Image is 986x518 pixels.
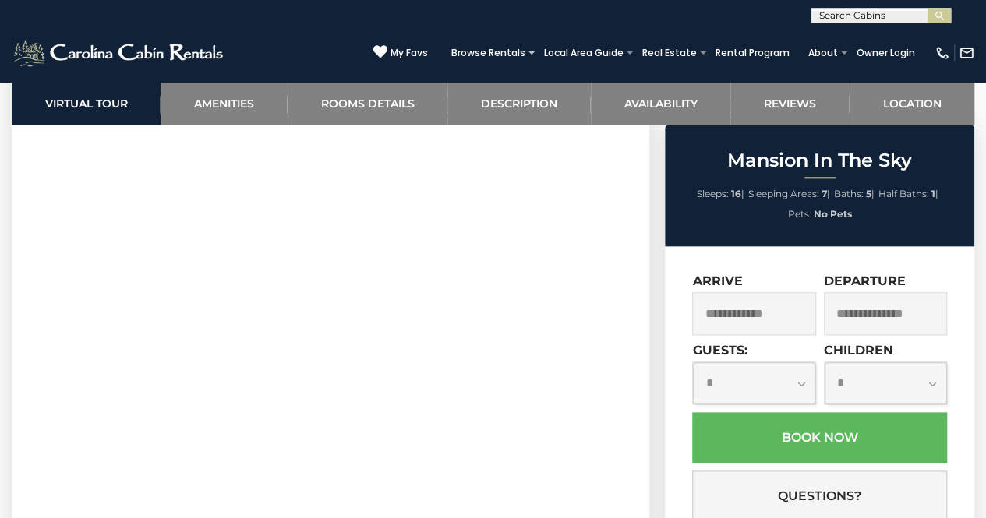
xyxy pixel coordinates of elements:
[748,184,830,204] li: |
[878,184,938,204] li: |
[788,208,811,220] span: Pets:
[824,273,906,288] label: Departure
[692,343,747,358] label: Guests:
[834,184,875,204] li: |
[697,188,729,199] span: Sleeps:
[935,45,950,61] img: phone-regular-white.png
[814,208,852,220] strong: No Pets
[536,42,631,64] a: Local Area Guide
[931,188,935,199] strong: 1
[731,188,741,199] strong: 16
[669,150,970,171] h2: Mansion In The Sky
[12,82,161,125] a: Virtual Tour
[697,184,744,204] li: |
[12,37,228,69] img: White-1-2.png
[708,42,797,64] a: Rental Program
[634,42,705,64] a: Real Estate
[692,412,947,463] button: Book Now
[730,82,849,125] a: Reviews
[748,188,819,199] span: Sleeping Areas:
[959,45,974,61] img: mail-regular-white.png
[373,44,428,61] a: My Favs
[444,42,533,64] a: Browse Rentals
[878,188,929,199] span: Half Baths:
[391,46,428,60] span: My Favs
[866,188,871,199] strong: 5
[692,273,742,288] label: Arrive
[800,42,846,64] a: About
[824,343,893,358] label: Children
[591,82,730,125] a: Availability
[288,82,447,125] a: Rooms Details
[161,82,287,125] a: Amenities
[822,188,827,199] strong: 7
[850,82,974,125] a: Location
[447,82,590,125] a: Description
[849,42,923,64] a: Owner Login
[834,188,864,199] span: Baths:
